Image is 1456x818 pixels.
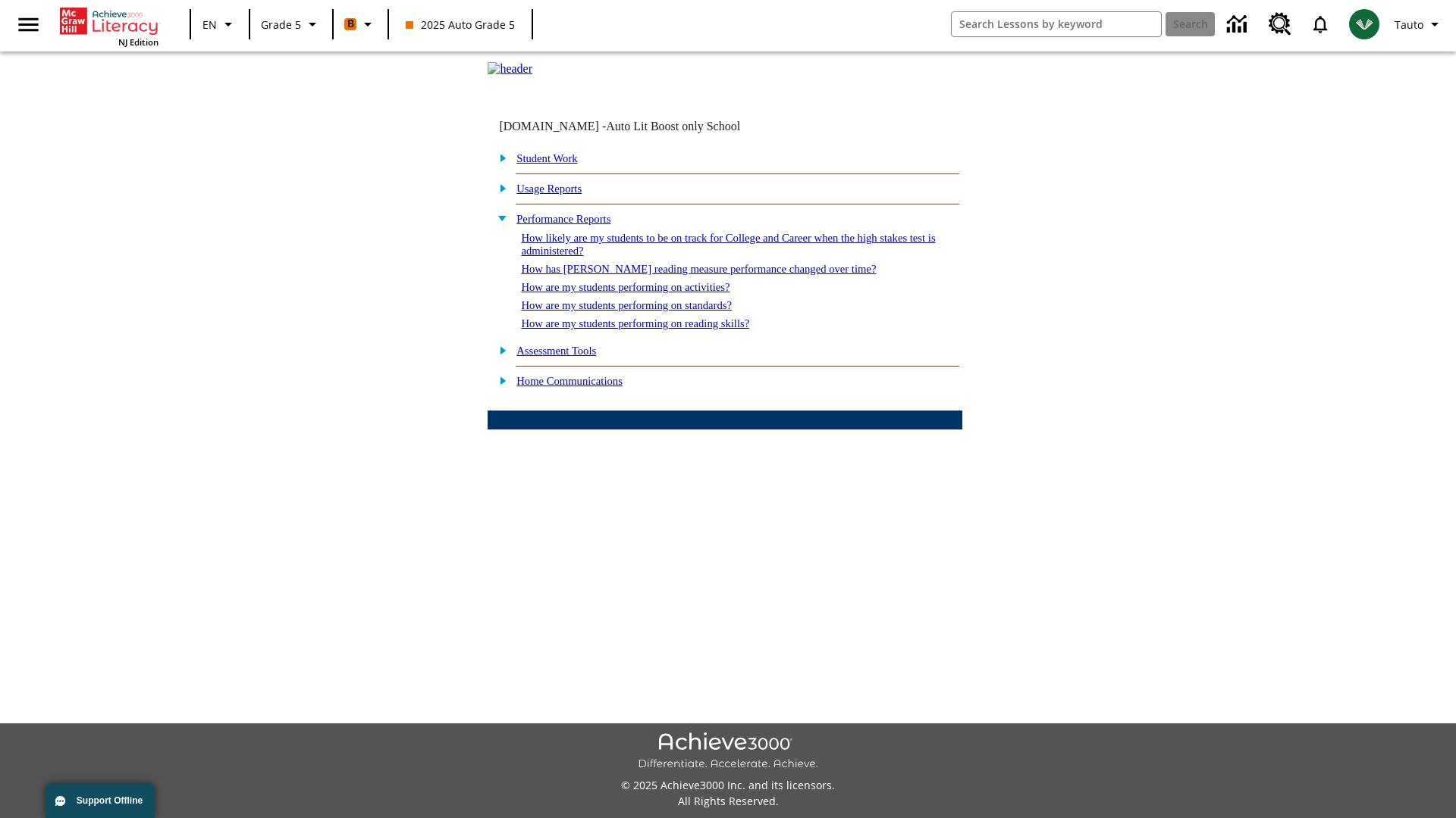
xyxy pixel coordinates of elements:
[491,373,507,387] img: plus.gif
[338,11,383,38] button: Boost Class color is orange. Change class color
[1301,5,1340,44] a: Notifications
[516,152,577,164] a: Student Work
[261,17,301,33] span: Grade 5
[516,375,623,387] a: Home Communications
[45,783,155,818] button: Support Offline
[196,11,244,38] button: Language: EN, Select a language
[516,345,596,357] a: Assessment Tools
[516,183,582,195] a: Usage Reports
[347,14,354,33] span: B
[638,732,818,771] img: Achieve3000 Differentiate Accelerate Achieve
[488,62,532,76] img: header
[77,795,143,806] span: Support Offline
[1340,5,1389,44] button: Select a new avatar
[255,11,328,38] button: Grade: Grade 5, Select a grade
[491,343,507,357] img: plus.gif
[60,5,158,48] div: Home
[521,299,732,311] a: How are my students performing on standards?
[521,232,935,257] a: How likely are my students to be on track for College and Career when the high stakes test is adm...
[118,36,158,48] span: NJ Edition
[606,120,740,133] nobr: Auto Lit Boost only School
[6,2,51,47] button: Open side menu
[1389,11,1450,38] button: Profile/Settings
[491,151,507,164] img: plus.gif
[516,213,610,225] a: Performance Reports
[499,120,778,133] td: [DOMAIN_NAME] -
[202,17,217,33] span: EN
[521,317,749,329] a: How are my students performing on reading skills?
[491,211,507,225] img: minus.gif
[491,181,507,195] img: plus.gif
[1218,4,1260,45] a: Data Center
[952,12,1161,36] input: search field
[521,281,730,293] a: How are my students performing on activities?
[521,263,876,275] a: How has [PERSON_NAME] reading measure performance changed over time?
[1260,4,1301,45] a: Resource Center, Will open in new tab
[1349,9,1379,39] img: avatar image
[1395,17,1423,33] span: Tauto
[406,17,515,33] span: 2025 Auto Grade 5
